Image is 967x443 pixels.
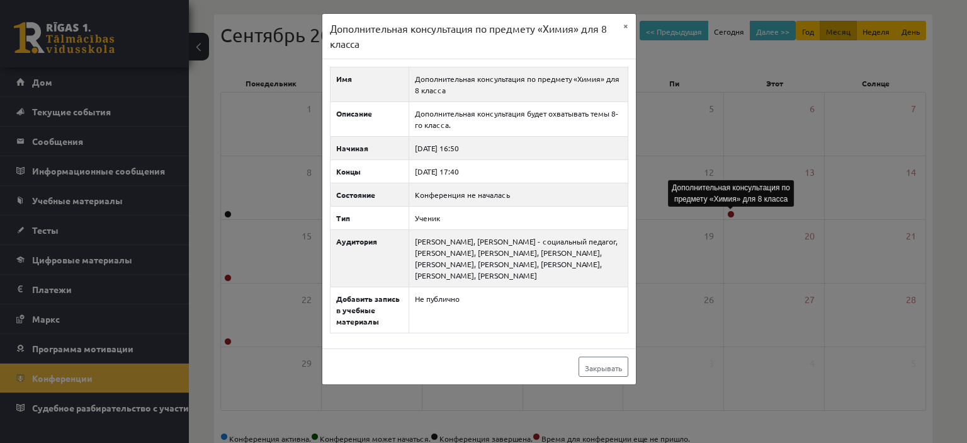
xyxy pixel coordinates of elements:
font: Конференция не началась [415,190,510,200]
font: [DATE] 17:40 [415,166,459,176]
font: Тип [336,213,350,223]
font: Дополнительная консультация по предмету «Химия» для 8 класса [330,22,607,50]
font: Дополнительная консультация по предмету «Химия» для 8 класса [415,74,619,95]
font: Аудитория [336,236,377,246]
font: [DATE] 16:50 [415,143,459,153]
font: Добавить запись в учебные материалы [336,294,400,326]
font: Дополнительная консультация по предмету «Химия» для 8 класса [672,183,790,204]
font: × [623,20,628,31]
font: Ученик [415,213,440,223]
font: Описание [336,108,372,118]
font: Не публично [415,294,460,304]
font: Имя [336,74,352,84]
font: Начиная [336,143,368,153]
font: Концы [336,166,361,176]
font: Закрывать [585,363,622,373]
font: [PERSON_NAME], [PERSON_NAME] - социальный педагог, [PERSON_NAME], [PERSON_NAME], [PERSON_NAME], [... [415,236,618,280]
a: Закрывать [579,357,628,377]
font: Состояние [336,190,375,200]
font: Дополнительная консультация будет охватывать темы 8-го класса. [415,108,619,130]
